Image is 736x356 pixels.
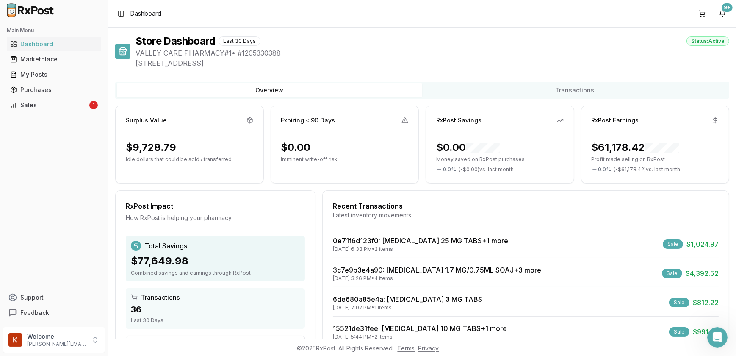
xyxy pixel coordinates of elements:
img: RxPost Logo [3,3,58,17]
button: Sales1 [3,98,105,112]
div: Marketplace [10,55,98,64]
a: Sales1 [7,97,101,113]
a: My Posts [7,67,101,82]
div: My Posts [10,70,98,79]
span: Feedback [20,309,49,317]
div: [DATE] 6:33 PM • 2 items [333,246,508,253]
div: Latest inventory movements [333,211,719,220]
button: Support [3,290,105,305]
p: Profit made selling on RxPost [592,156,719,163]
div: Sale [669,298,689,307]
span: [STREET_ADDRESS] [136,58,729,68]
a: Purchases [7,82,101,97]
div: Status: Active [686,36,729,46]
div: $0.00 [436,141,500,154]
div: Last 30 Days [131,317,300,324]
img: User avatar [8,333,22,347]
a: Privacy [418,345,439,352]
div: 1 [89,101,98,109]
a: Dashboard [7,36,101,52]
div: 9+ [722,3,733,12]
div: Last 30 Days [219,36,260,46]
a: Marketplace [7,52,101,67]
div: Surplus Value [126,116,167,125]
a: Terms [398,345,415,352]
p: Imminent write-off risk [281,156,409,163]
div: [DATE] 5:44 PM • 2 items [333,334,507,340]
span: $1,024.97 [686,239,719,249]
h1: Store Dashboard [136,34,215,48]
p: [PERSON_NAME][EMAIL_ADDRESS][DOMAIN_NAME] [27,341,86,348]
div: Dashboard [10,40,98,48]
button: 9+ [716,7,729,20]
button: Transactions [422,83,728,97]
div: $77,649.98 [131,254,300,268]
button: Overview [117,83,422,97]
div: $61,178.42 [592,141,679,154]
p: Welcome [27,332,86,341]
div: 36 [131,303,300,315]
div: Sale [662,269,682,278]
div: Purchases [10,86,98,94]
div: $0.00 [281,141,311,154]
a: 0e71f6d123f0: [MEDICAL_DATA] 25 MG TABS+1 more [333,236,508,245]
span: ( - $61,178.42 ) vs. last month [614,166,681,173]
a: 3c7e9b3e4a90: [MEDICAL_DATA] 1.7 MG/0.75ML SOAJ+3 more [333,266,541,274]
button: Purchases [3,83,105,97]
span: $812.22 [693,298,719,308]
span: $4,392.52 [686,268,719,278]
div: How RxPost is helping your pharmacy [126,214,305,222]
span: Total Savings [144,241,187,251]
span: Dashboard [130,9,161,18]
nav: breadcrumb [130,9,161,18]
div: $9,728.79 [126,141,176,154]
button: Dashboard [3,37,105,51]
button: My Posts [3,68,105,81]
div: Expiring ≤ 90 Days [281,116,335,125]
div: RxPost Earnings [592,116,639,125]
div: Sale [663,239,683,249]
span: 0.0 % [598,166,611,173]
span: VALLEY CARE PHARMACY#1 • # 1205330388 [136,48,729,58]
div: [DATE] 3:26 PM • 4 items [333,275,541,282]
span: 0.0 % [443,166,456,173]
a: 6de680a85e4a: [MEDICAL_DATA] 3 MG TABS [333,295,482,303]
div: RxPost Savings [436,116,481,125]
p: Money saved on RxPost purchases [436,156,564,163]
div: Recent Transactions [333,201,719,211]
h2: Main Menu [7,27,101,34]
a: 15521de31fee: [MEDICAL_DATA] 10 MG TABS+1 more [333,324,507,333]
div: RxPost Impact [126,201,305,211]
button: Marketplace [3,53,105,66]
div: Sale [669,327,689,337]
iframe: Intercom live chat [707,327,728,348]
button: Feedback [3,305,105,320]
div: Combined savings and earnings through RxPost [131,270,300,276]
p: Idle dollars that could be sold / transferred [126,156,253,163]
div: Sales [10,101,88,109]
div: [DATE] 7:02 PM • 1 items [333,304,482,311]
span: $991.53 [693,327,719,337]
span: ( - $0.00 ) vs. last month [459,166,514,173]
span: Transactions [141,293,180,302]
